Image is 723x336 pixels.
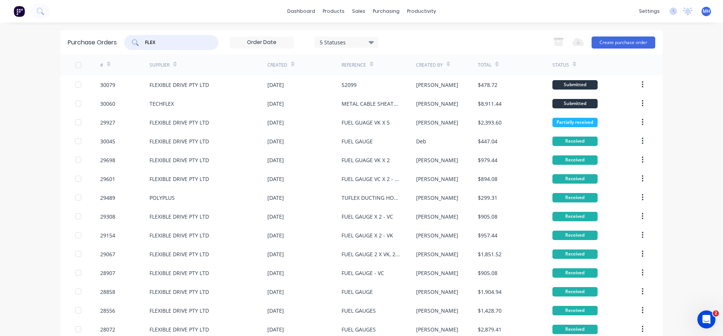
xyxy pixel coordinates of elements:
div: Received [552,268,598,278]
input: Order Date [230,37,293,48]
div: Deb [416,137,426,145]
div: $905.08 [478,269,497,277]
div: [PERSON_NAME] [416,175,458,183]
div: [PERSON_NAME] [416,194,458,202]
div: FLEXIBLE DRIVE PTY LTD [149,325,209,333]
div: [PERSON_NAME] [416,100,458,108]
div: [DATE] [267,269,284,277]
div: Submitted [552,80,598,90]
div: [DATE] [267,288,284,296]
div: [DATE] [267,175,284,183]
input: Search purchase orders... [144,39,207,46]
div: [DATE] [267,156,284,164]
div: FUEL GAUGE [342,137,373,145]
div: products [319,6,348,17]
div: Received [552,306,598,315]
div: 28556 [100,307,115,315]
div: Created [267,62,287,68]
div: [PERSON_NAME] [416,325,458,333]
div: $1,904.94 [478,288,502,296]
div: 29601 [100,175,115,183]
span: 2 [713,310,719,316]
div: [DATE] [267,119,284,126]
div: FUEL GUAGE VK X 5 [342,119,390,126]
div: Reference [342,62,366,68]
div: [DATE] [267,231,284,239]
img: Factory [14,6,25,17]
div: $979.44 [478,156,497,164]
div: Total [478,62,491,68]
div: FUEL GUAGE VK X 2 [342,156,390,164]
div: FLEXIBLE DRIVE PTY LTD [149,288,209,296]
div: 29308 [100,213,115,220]
div: Partially received [552,118,598,127]
div: $905.08 [478,213,497,220]
div: 52099 [342,81,357,89]
div: Received [552,231,598,240]
div: [DATE] [267,81,284,89]
div: FUEL GAUGE X 2 - VK [342,231,393,239]
div: [PERSON_NAME] [416,81,458,89]
div: [DATE] [267,325,284,333]
div: FLEXIBLE DRIVE PTY LTD [149,175,209,183]
div: [DATE] [267,250,284,258]
div: TUFLEX DUCTING HOSE - PRESSURISER 3" [342,194,401,202]
div: 30079 [100,81,115,89]
div: [PERSON_NAME] [416,119,458,126]
div: sales [348,6,369,17]
div: # [100,62,103,68]
div: Received [552,249,598,259]
div: productivity [403,6,440,17]
div: [DATE] [267,307,284,315]
div: Received [552,174,598,184]
div: [PERSON_NAME] [416,288,458,296]
div: FLEXIBLE DRIVE PTY LTD [149,81,209,89]
div: $2,393.60 [478,119,502,126]
div: $2,879.41 [478,325,502,333]
iframe: Intercom live chat [697,310,715,328]
div: 28858 [100,288,115,296]
button: Create purchase order [592,36,655,49]
div: 5 Statuses [320,38,374,46]
div: Received [552,325,598,334]
div: 28072 [100,325,115,333]
div: $1,851.52 [478,250,502,258]
div: Received [552,137,598,146]
div: [DATE] [267,194,284,202]
div: 29927 [100,119,115,126]
div: 29154 [100,231,115,239]
div: FLEXIBLE DRIVE PTY LTD [149,137,209,145]
div: $957.44 [478,231,497,239]
div: [PERSON_NAME] [416,213,458,220]
div: FUEL GAUGE - VC [342,269,384,277]
div: POLYPLUS [149,194,175,202]
div: settings [635,6,664,17]
a: dashboard [284,6,319,17]
div: 28907 [100,269,115,277]
span: MH [703,8,710,15]
div: [PERSON_NAME] [416,250,458,258]
div: [PERSON_NAME] [416,307,458,315]
div: $447.04 [478,137,497,145]
div: [PERSON_NAME] [416,231,458,239]
div: Purchase Orders [68,38,117,47]
div: FLEXIBLE DRIVE PTY LTD [149,156,209,164]
div: 29489 [100,194,115,202]
div: FUEL GAUGES [342,307,376,315]
div: FLEXIBLE DRIVE PTY LTD [149,250,209,258]
div: FUEL GAUGE [342,288,373,296]
div: 29067 [100,250,115,258]
div: $894.08 [478,175,497,183]
div: FUEL GAUGE 2 X VK, 2 X VC [342,250,401,258]
div: Received [552,287,598,296]
div: FUEL GAUGE X 2 - VC [342,213,393,220]
div: $1,428.70 [478,307,502,315]
div: [DATE] [267,213,284,220]
div: 29698 [100,156,115,164]
div: FLEXIBLE DRIVE PTY LTD [149,119,209,126]
div: Status [552,62,569,68]
div: Submitted [552,99,598,108]
div: FLEXIBLE DRIVE PTY LTD [149,231,209,239]
div: [PERSON_NAME] [416,269,458,277]
div: purchasing [369,6,403,17]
